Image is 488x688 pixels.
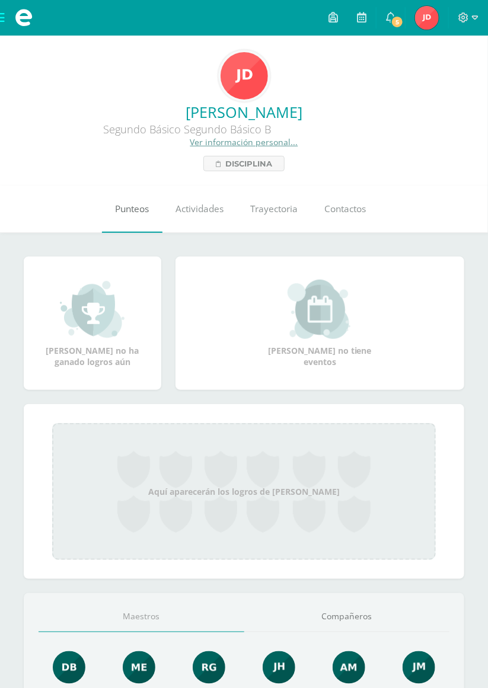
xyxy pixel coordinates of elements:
span: Punteos [115,203,149,215]
a: Ver información personal... [190,136,298,148]
a: Trayectoria [237,185,311,233]
img: b7c5ef9c2366ee6e8e33a2b1ce8f818e.png [333,651,365,684]
img: event_small.png [288,280,352,339]
a: Compañeros [244,602,450,632]
img: 92e8b7530cfa383477e969a429d96048.png [53,651,85,684]
img: c8ce501b50aba4663d5e9c1ec6345694.png [193,651,225,684]
span: Contactos [324,203,366,215]
div: [PERSON_NAME] no ha ganado logros aún [36,280,149,367]
img: achievement_small.png [60,280,125,339]
a: Actividades [162,185,237,233]
a: Punteos [102,185,162,233]
span: Trayectoria [250,203,298,215]
span: 5 [391,15,404,28]
img: 15d746187954e4f639c67230353f3c84.png [415,6,439,30]
div: [PERSON_NAME] no tiene eventos [260,280,379,367]
img: d63573055912b670afbd603c8ed2a4ef.png [403,651,435,684]
div: Aquí aparecerán los logros de [PERSON_NAME] [52,423,436,560]
a: Disciplina [203,156,285,171]
div: Segundo Básico Segundo Básico B [9,122,365,136]
span: Disciplina [225,156,272,171]
img: 65453557fab290cae8854fbf14c7a1d7.png [123,651,155,684]
a: [PERSON_NAME] [9,102,479,122]
a: Maestros [39,602,244,632]
img: 8cd901ee684a37edb69047e4411fda4a.png [221,52,268,100]
img: 3dbe72ed89aa2680497b9915784f2ba9.png [263,651,295,684]
span: Actividades [176,203,224,215]
a: Contactos [311,185,379,233]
